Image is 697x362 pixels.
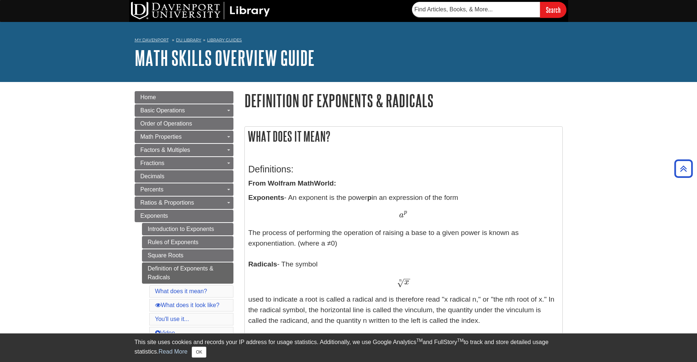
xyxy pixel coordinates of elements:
[135,35,563,47] nav: breadcrumb
[140,134,182,140] span: Math Properties
[140,147,190,153] span: Factors & Multiples
[135,170,233,183] a: Decimals
[142,249,233,262] a: Square Roots
[140,107,185,113] span: Basic Operations
[176,37,201,42] a: DU Library
[399,211,404,219] span: a
[404,209,407,215] span: p
[207,37,242,42] a: Library Guides
[672,164,695,173] a: Back to Top
[135,183,233,196] a: Percents
[135,197,233,209] a: Ratios & Proportions
[244,91,563,110] h1: Definition of Exponents & Radicals
[245,127,562,146] h2: What does it mean?
[140,213,168,219] span: Exponents
[367,194,372,201] b: p
[135,104,233,117] a: Basic Operations
[412,2,566,18] form: Searches DU Library's articles, books, and more
[399,279,402,283] span: n
[135,157,233,169] a: Fractions
[155,316,189,322] a: You'll use it...
[248,260,277,268] b: Radicals
[248,179,336,187] strong: From Wolfram MathWorld:
[404,278,409,286] span: x
[135,46,315,69] a: Math Skills Overview Guide
[135,37,169,43] a: My Davenport
[131,2,270,19] img: DU Library
[248,194,284,201] b: Exponents
[248,164,559,175] h3: Definitions:
[142,223,233,235] a: Introduction to Exponents
[416,338,423,343] sup: TM
[140,120,192,127] span: Order of Operations
[412,2,540,17] input: Find Articles, Books, & More...
[155,330,175,336] a: Video
[140,186,164,193] span: Percents
[397,278,404,288] span: √
[140,199,194,206] span: Ratios & Proportions
[140,94,156,100] span: Home
[155,288,207,294] a: What does it mean?
[135,210,233,222] a: Exponents
[140,173,165,179] span: Decimals
[192,347,206,358] button: Close
[142,262,233,284] a: Definition of Exponents & Radicals
[135,117,233,130] a: Order of Operations
[457,338,464,343] sup: TM
[135,338,563,358] div: This site uses cookies and records your IP address for usage statistics. Additionally, we use Goo...
[135,131,233,143] a: Math Properties
[155,302,220,308] a: What does it look like?
[540,2,566,18] input: Search
[140,160,165,166] span: Fractions
[135,144,233,156] a: Factors & Multiples
[158,348,187,355] a: Read More
[135,91,233,104] a: Home
[142,236,233,249] a: Rules of Exponents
